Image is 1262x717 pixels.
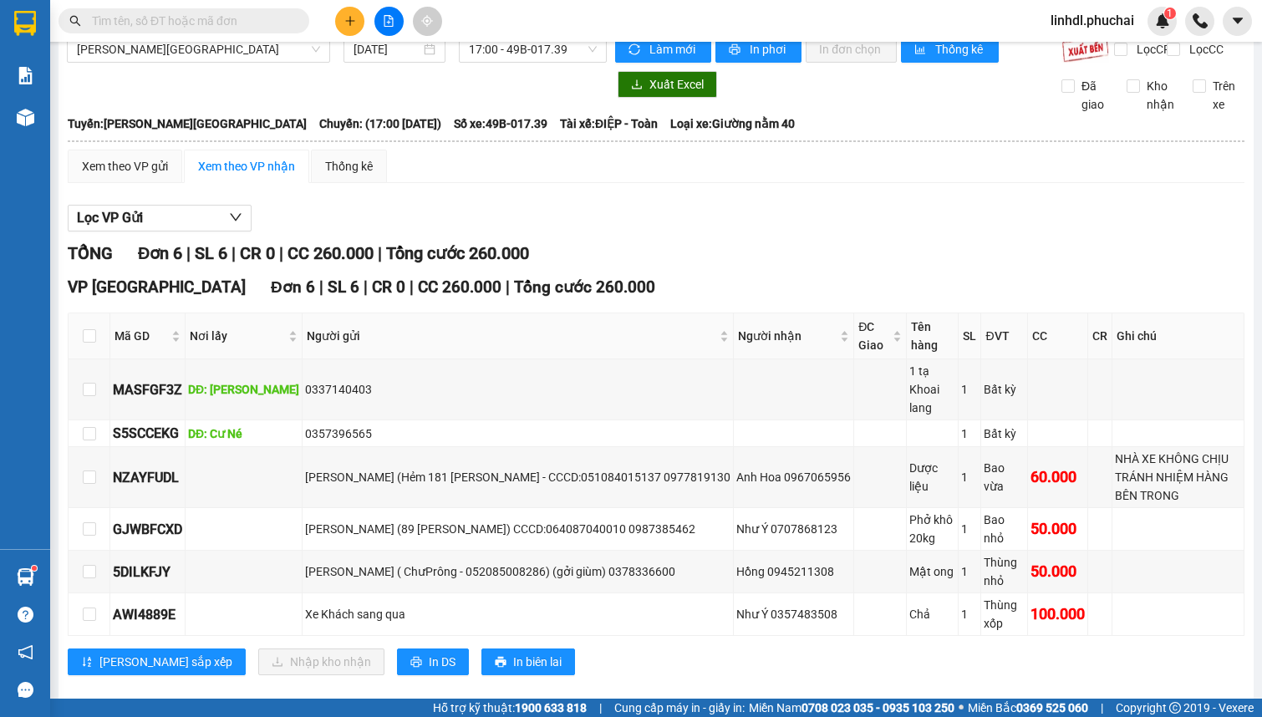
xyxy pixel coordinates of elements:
span: VP [GEOGRAPHIC_DATA] [68,277,246,297]
th: CC [1028,313,1088,359]
div: 0337140403 [305,380,730,399]
span: copyright [1169,702,1181,714]
span: linhdl.phuchai [1037,10,1148,31]
span: Đã giao [1075,77,1114,114]
td: AWI4889E [110,593,186,636]
span: CC 260.000 [418,277,501,297]
span: bar-chart [914,43,929,57]
div: Anh Hoa 0967065956 [736,468,851,486]
div: 1 [961,468,978,486]
sup: 1 [1164,8,1176,19]
td: S5SCCEKG [110,420,186,447]
span: | [506,277,510,297]
span: Người nhận [738,327,837,345]
div: Thùng nhỏ [984,553,1025,590]
span: Trên xe [1206,77,1245,114]
span: Làm mới [649,40,698,58]
span: 1 [1167,8,1173,19]
span: In DS [429,653,455,671]
div: MASFGF3Z [113,379,182,400]
span: Lọc CC [1183,40,1226,58]
button: printerIn phơi [715,36,801,63]
span: Người gửi [307,327,716,345]
th: ĐVT [981,313,1028,359]
button: aim [413,7,442,36]
th: Tên hàng [907,313,959,359]
div: DĐ: Cư Né [188,425,299,443]
div: Như Ý 0357483508 [736,605,851,623]
div: Hồng 0945211308 [736,562,851,581]
th: Ghi chú [1112,313,1244,359]
span: question-circle [18,607,33,623]
div: [PERSON_NAME] ( ChưPrông - 052085008286) (gởi giùm) 0378336600 [305,562,730,581]
span: printer [729,43,743,57]
div: Bất kỳ [984,380,1025,399]
button: file-add [374,7,404,36]
div: 60.000 [1030,465,1085,489]
span: ĐC Giao [858,318,889,354]
div: 0357396565 [305,425,730,443]
img: phone-icon [1193,13,1208,28]
div: Xem theo VP nhận [198,157,295,175]
th: CR [1088,313,1112,359]
span: plus [344,15,356,27]
span: | [378,243,382,263]
span: down [229,211,242,224]
span: download [631,79,643,92]
img: icon-new-feature [1155,13,1170,28]
strong: 1900 633 818 [515,701,587,714]
div: 1 [961,425,978,443]
span: Nơi lấy [190,327,285,345]
div: DĐ: [PERSON_NAME] [188,380,299,399]
span: notification [18,644,33,660]
img: logo-vxr [14,11,36,36]
span: TỔNG [68,243,113,263]
div: Thùng xốp [984,596,1025,633]
div: Xem theo VP gửi [82,157,168,175]
span: aim [421,15,433,27]
button: sort-ascending[PERSON_NAME] sắp xếp [68,648,246,675]
span: caret-down [1230,13,1245,28]
span: In phơi [750,40,788,58]
div: 5DILKFJY [113,562,182,582]
div: [PERSON_NAME] (Hẻm 181 [PERSON_NAME] - CCCD:051084015137 0977819130 [305,468,730,486]
button: In đơn chọn [806,36,897,63]
span: | [232,243,236,263]
b: Tuyến: [PERSON_NAME][GEOGRAPHIC_DATA] [68,117,307,130]
strong: 0708 023 035 - 0935 103 250 [801,701,954,714]
span: [PERSON_NAME] sắp xếp [99,653,232,671]
button: downloadXuất Excel [618,71,717,98]
li: [PERSON_NAME] [8,100,193,124]
td: MASFGF3Z [110,359,186,420]
div: S5SCCEKG [113,423,182,444]
span: | [186,243,191,263]
span: Lọc CR [1130,40,1173,58]
div: 1 [961,562,978,581]
input: 12/10/2025 [354,40,420,58]
div: 1 [961,605,978,623]
span: Tổng cước 260.000 [514,277,655,297]
span: Miền Bắc [968,699,1088,717]
span: In biên lai [513,653,562,671]
span: Thống kê [935,40,985,58]
span: | [599,699,602,717]
div: Chả [909,605,955,623]
span: printer [495,656,506,669]
div: 1 [961,380,978,399]
span: Miền Nam [749,699,954,717]
td: NZAYFUDL [110,447,186,508]
td: 5DILKFJY [110,551,186,593]
button: caret-down [1223,7,1252,36]
span: Đơn 6 [138,243,182,263]
img: warehouse-icon [17,109,34,126]
span: Cung cấp máy in - giấy in: [614,699,745,717]
span: Loại xe: Giường nằm 40 [670,114,795,133]
span: Tổng cước 260.000 [386,243,529,263]
span: Hỗ trợ kỹ thuật: [433,699,587,717]
div: NZAYFUDL [113,467,182,488]
div: Bất kỳ [984,425,1025,443]
span: | [364,277,368,297]
span: Mã GD [114,327,168,345]
div: 1 [961,520,978,538]
span: | [1101,699,1103,717]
